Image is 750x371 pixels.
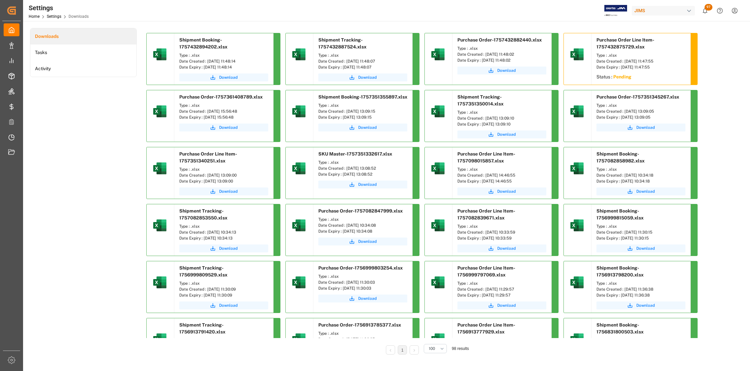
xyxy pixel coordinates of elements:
span: Shipment Booking-1756999815059.xlsx [596,208,644,220]
button: Download [457,244,546,252]
div: Type : .xlsx [596,280,685,286]
img: microsoft-excel-2019--v1.png [430,217,446,233]
button: Download [318,295,407,302]
div: Date Expiry : [DATE] 11:48:07 [318,64,407,70]
button: Download [596,124,685,131]
div: Date Created : [DATE] 11:48:07 [318,58,407,64]
img: microsoft-excel-2019--v1.png [291,160,307,176]
img: microsoft-excel-2019--v1.png [291,274,307,290]
img: microsoft-excel-2019--v1.png [569,46,585,62]
div: Date Created : [DATE] 15:56:48 [179,108,268,114]
div: Type : .xlsx [318,273,407,279]
span: Download [219,302,238,308]
img: microsoft-excel-2019--v1.png [291,103,307,119]
div: Date Expiry : [DATE] 11:30:09 [179,292,268,298]
img: microsoft-excel-2019--v1.png [291,217,307,233]
a: Home [29,14,40,19]
div: Type : .xlsx [179,223,268,229]
span: Purchase Order-1756999803254.xlsx [318,265,403,271]
div: Date Expiry : [DATE] 11:48:02 [457,57,546,63]
a: Download [457,187,546,195]
div: Date Expiry : [DATE] 13:09:10 [457,121,546,127]
div: Date Created : [DATE] 11:48:02 [457,51,546,57]
img: microsoft-excel-2019--v1.png [430,331,446,347]
div: Type : .xlsx [179,52,268,58]
div: Date Created : [DATE] 10:34:18 [596,172,685,178]
img: microsoft-excel-2019--v1.png [152,217,168,233]
div: Date Created : [DATE] 13:09:05 [596,108,685,114]
img: microsoft-excel-2019--v1.png [430,46,446,62]
span: Download [636,302,655,308]
span: Download [358,296,377,301]
div: Type : .xlsx [596,337,685,343]
div: Date Expiry : [DATE] 11:30:03 [318,285,407,291]
div: Date Created : [DATE] 11:36:25 [318,336,407,342]
div: Settings [29,3,89,13]
span: Shipment Booking-1757351355897.xlsx [318,94,407,100]
div: Date Expiry : [DATE] 11:47:55 [596,64,685,70]
img: microsoft-excel-2019--v1.png [569,217,585,233]
span: Download [497,302,516,308]
img: microsoft-excel-2019--v1.png [430,160,446,176]
div: Date Expiry : [DATE] 10:34:08 [318,228,407,234]
div: Date Created : [DATE] 14:46:55 [457,172,546,178]
div: Date Expiry : [DATE] 10:33:59 [457,235,546,241]
li: Previous Page [386,345,395,355]
sapn: Pending [613,74,631,79]
span: 97 [705,4,712,11]
img: microsoft-excel-2019--v1.png [291,331,307,347]
button: Download [318,238,407,245]
a: Download [318,73,407,81]
span: Download [358,125,377,130]
div: Type : .xlsx [179,337,268,343]
span: Download [219,245,238,251]
button: Download [179,301,268,309]
div: Date Expiry : [DATE] 13:08:52 [318,171,407,177]
div: Date Expiry : [DATE] 11:30:15 [596,235,685,241]
div: Date Expiry : [DATE] 13:09:15 [318,114,407,120]
div: Type : .xlsx [457,109,546,115]
img: microsoft-excel-2019--v1.png [152,331,168,347]
span: Purchase Order-1757361408789.xlsx [179,94,263,100]
li: 1 [398,345,407,355]
button: Download [179,124,268,131]
img: microsoft-excel-2019--v1.png [152,103,168,119]
span: Purchase Order Line Item-1757432875729.xlsx [596,37,654,49]
div: Type : .xlsx [596,223,685,229]
div: Type : .xlsx [457,166,546,172]
span: Download [497,131,516,137]
a: 1 [401,348,404,353]
button: open menu [424,344,447,353]
span: Download [219,74,238,80]
span: Download [636,125,655,130]
a: Activity [30,61,136,77]
span: Purchase Order Line Item-1756999797069.xlsx [457,265,515,277]
button: Download [318,181,407,188]
span: Shipment Tracking-1757351350014.xlsx [457,94,504,106]
span: Shipment Tracking-1757082853550.xlsx [179,208,227,220]
div: Date Expiry : [DATE] 13:09:05 [596,114,685,120]
button: Download [596,301,685,309]
div: Date Created : [DATE] 13:09:10 [457,115,546,121]
span: Shipment Booking-1757432894202.xlsx [179,37,227,49]
span: Shipment Booking-1757082858982.xlsx [596,151,645,163]
button: Download [179,187,268,195]
span: Shipment Tracking-1756999809529.xlsx [179,265,227,277]
button: Download [457,130,546,138]
div: Date Created : [DATE] 11:30:03 [318,279,407,285]
div: Date Expiry : [DATE] 10:34:18 [596,178,685,184]
a: Download [318,124,407,131]
img: microsoft-excel-2019--v1.png [291,46,307,62]
span: Shipment Booking-1756913798200.xlsx [596,265,644,277]
button: Download [179,244,268,252]
span: Download [219,188,238,194]
img: microsoft-excel-2019--v1.png [430,274,446,290]
div: Date Created : [DATE] 13:09:15 [318,108,407,114]
button: Download [457,301,546,309]
img: microsoft-excel-2019--v1.png [569,160,585,176]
